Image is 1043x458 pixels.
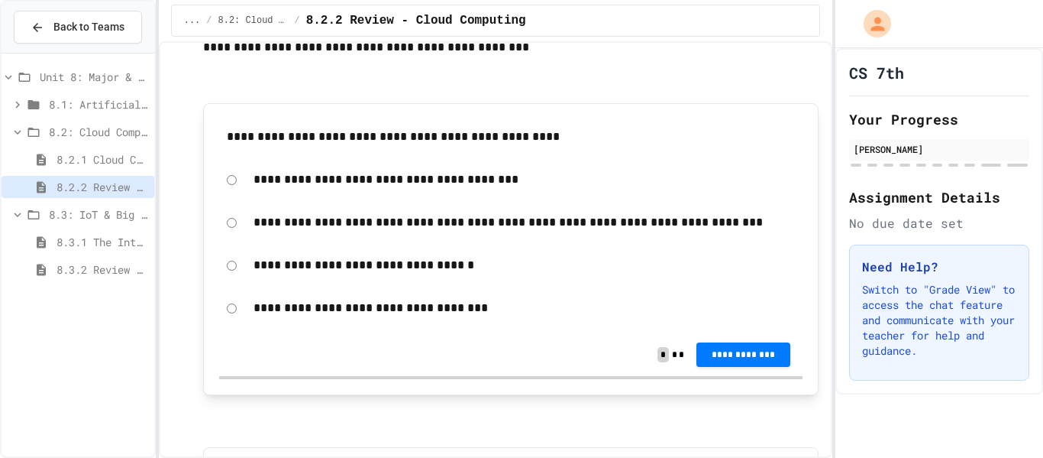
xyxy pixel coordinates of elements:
span: 8.2.2 Review - Cloud Computing [306,11,526,30]
h3: Need Help? [862,258,1016,276]
span: 8.1: Artificial Intelligence Basics [49,96,148,112]
p: Switch to "Grade View" to access the chat feature and communicate with your teacher for help and ... [862,282,1016,359]
h2: Your Progress [849,109,1029,130]
span: 8.2: Cloud Computing [218,15,289,27]
span: / [294,15,299,27]
div: No due date set [849,214,1029,232]
div: My Account [848,6,895,41]
span: 8.3.2 Review - The Internet of Things and Big Data [57,261,148,278]
span: Back to Teams [53,19,124,35]
span: 8.2.1 Cloud Computing: Transforming the Digital World [57,151,148,167]
h2: Assignment Details [849,187,1029,208]
span: 8.3.1 The Internet of Things and Big Data: Our Connected Digital World [57,234,148,250]
div: [PERSON_NAME] [854,142,1025,156]
span: 8.2: Cloud Computing [49,124,148,140]
span: Unit 8: Major & Emerging Technologies [40,69,148,85]
button: Back to Teams [14,11,142,44]
span: ... [184,15,201,27]
span: 8.3: IoT & Big Data [49,206,148,223]
span: 8.2.2 Review - Cloud Computing [57,179,148,195]
h1: CS 7th [849,62,904,83]
span: / [206,15,212,27]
